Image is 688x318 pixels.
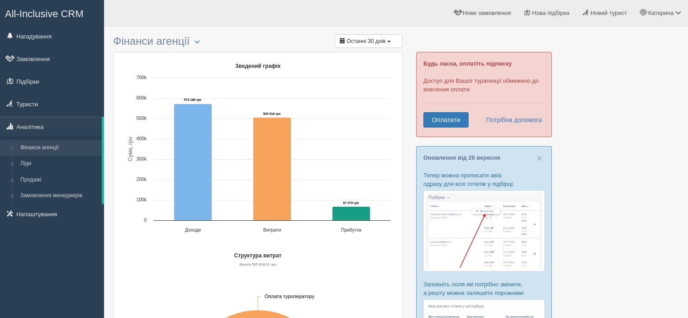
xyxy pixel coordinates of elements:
text: Всього 505 918,01 грн [239,262,276,266]
a: Оплатити [423,112,469,128]
text: Витрати [263,228,281,233]
text: 400k [136,136,147,141]
text: Прибуток [341,228,361,233]
a: Замовлення менеджерів [16,188,102,204]
text: 500k [136,116,147,121]
a: Потрібна допомога [480,112,542,128]
span: Нова підбірка [532,9,569,16]
tspan: 505 918 грн [263,112,281,116]
h3: Фінанси агенції [113,35,403,47]
a: Фінанси агенції [16,140,102,156]
text: Зведений графік [235,63,281,69]
text: 0 [144,218,147,223]
a: Оновлення від 28 вересня [423,154,500,161]
button: Close [537,153,542,163]
span: Останні 30 днів [346,38,385,44]
div: Доступ для Вашої турагенції обмежено до внесення оплати [416,52,552,137]
a: All-Inclusive CRM [0,0,104,25]
span: Нове замовлення [463,9,511,16]
span: × [537,153,542,163]
span: Катерина [648,9,674,16]
p: Тепер можна прописати авіа одразу для всіх готелів у підбірці: [423,171,545,188]
text: Доходи [185,228,201,233]
tspan: 67 270 грн [343,201,359,205]
svg: Зведений графік [120,59,395,240]
a: Продажі [16,172,102,188]
text: Сума, грн [127,137,133,161]
text: Структура витрат [234,252,282,259]
text: 600k [136,95,147,100]
text: 200k [136,177,147,182]
img: %D0%BF%D1%96%D0%B4%D0%B1%D1%96%D1%80%D0%BA%D0%B0-%D0%B0%D0%B2%D1%96%D0%B0-1-%D1%81%D1%80%D0%BC-%D... [423,190,545,271]
text: 300k [136,157,147,161]
text: Оплата туроператору [265,294,315,299]
a: Ліди [16,156,102,172]
p: Заповніть поля які потрібно змінити, а решту можна залишити порожніми: [423,280,545,297]
span: Новий турист [590,9,627,16]
span: All-Inclusive CRM [5,8,84,19]
text: 100k [136,197,147,202]
tspan: 573 188 грн [184,98,202,102]
text: 700k [136,75,147,80]
button: Останні 30 днів [335,34,403,48]
b: Будь ласка, оплатіть підписку [423,60,512,67]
